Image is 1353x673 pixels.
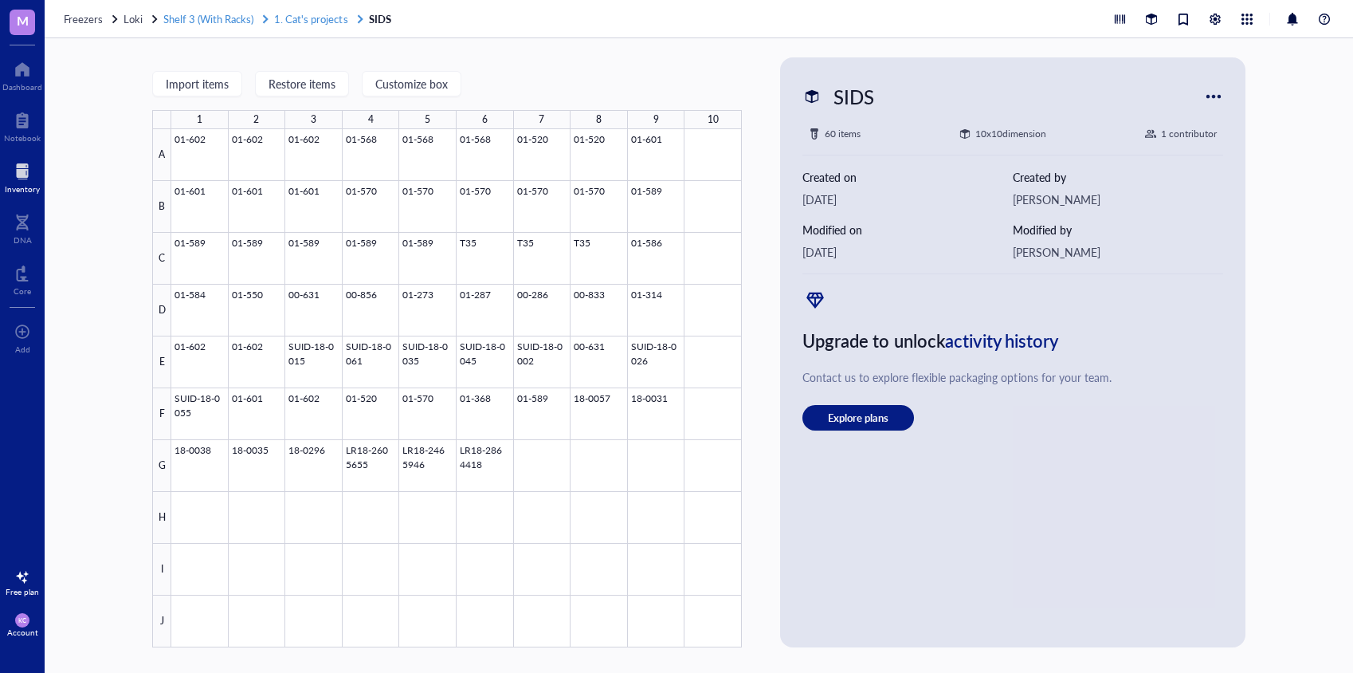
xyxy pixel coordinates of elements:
[5,184,40,194] div: Inventory
[802,368,1223,386] div: Contact us to explore flexible packaging options for your team.
[362,71,461,96] button: Customize box
[18,616,27,624] span: KC
[253,110,259,129] div: 2
[1013,243,1223,261] div: [PERSON_NAME]
[152,181,171,233] div: B
[152,71,242,96] button: Import items
[828,411,888,425] span: Explore plans
[825,126,861,142] div: 60 items
[152,440,171,492] div: G
[152,129,171,181] div: A
[596,110,602,129] div: 8
[7,628,38,637] div: Account
[2,82,42,92] div: Dashboard
[64,11,103,26] span: Freezers
[152,544,171,596] div: I
[708,110,719,129] div: 10
[802,405,914,431] button: Explore plans
[152,492,171,544] div: H
[945,328,1059,353] span: activity history
[311,110,316,129] div: 3
[975,126,1046,142] div: 10 x 10 dimension
[4,108,41,143] a: Notebook
[425,110,430,129] div: 5
[802,168,1013,186] div: Created on
[17,10,29,30] span: M
[802,243,1013,261] div: [DATE]
[166,77,229,90] span: Import items
[482,110,488,129] div: 6
[152,336,171,388] div: E
[269,77,335,90] span: Restore items
[197,110,202,129] div: 1
[802,191,1013,208] div: [DATE]
[152,596,171,647] div: J
[1013,191,1223,208] div: [PERSON_NAME]
[152,388,171,440] div: F
[14,286,31,296] div: Core
[163,11,253,26] span: Shelf 3 (With Racks)
[369,12,394,26] a: SIDS
[274,11,347,26] span: 1. Cat's projects
[152,233,171,285] div: C
[368,110,374,129] div: 4
[1013,221,1223,238] div: Modified by
[64,12,120,26] a: Freezers
[163,12,365,26] a: Shelf 3 (With Racks)1. Cat's projects
[14,210,32,245] a: DNA
[2,57,42,92] a: Dashboard
[802,325,1223,356] div: Upgrade to unlock
[6,587,39,596] div: Free plan
[1013,168,1223,186] div: Created by
[802,405,1223,431] a: Explore plans
[1161,126,1217,142] div: 1 contributor
[539,110,544,129] div: 7
[4,133,41,143] div: Notebook
[15,344,30,354] div: Add
[826,80,881,113] div: SIDS
[152,285,171,336] div: D
[14,261,31,296] a: Core
[255,71,349,96] button: Restore items
[653,110,659,129] div: 9
[14,235,32,245] div: DNA
[5,159,40,194] a: Inventory
[802,221,1013,238] div: Modified on
[124,12,160,26] a: Loki
[124,11,143,26] span: Loki
[375,77,448,90] span: Customize box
